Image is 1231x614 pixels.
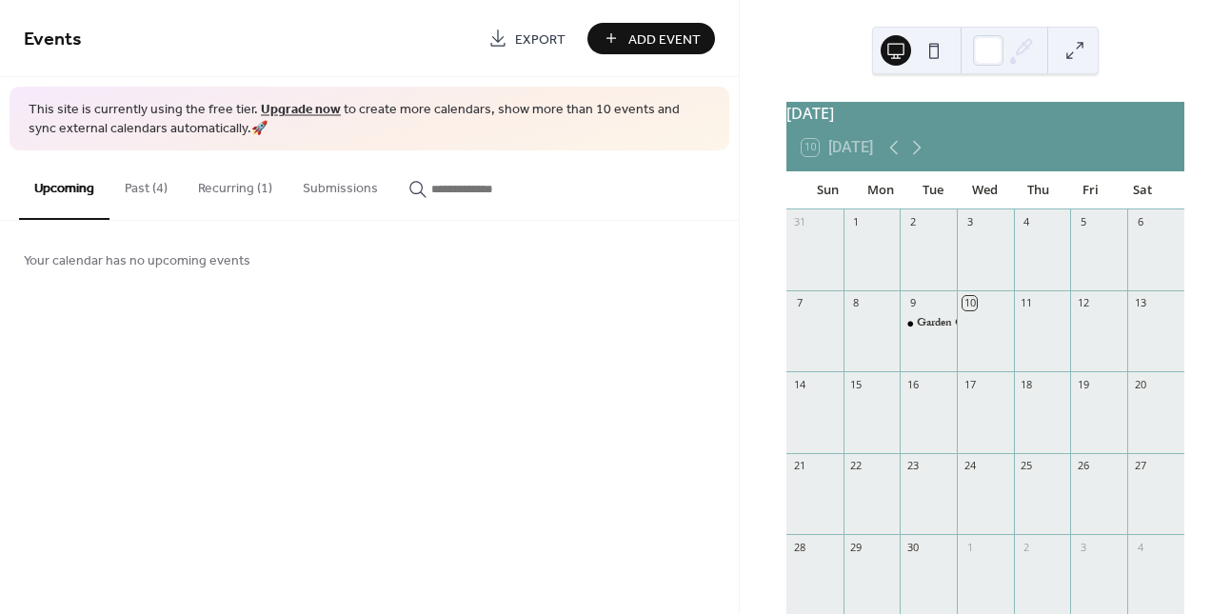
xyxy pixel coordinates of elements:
[792,215,806,229] div: 31
[587,23,715,54] button: Add Event
[288,150,393,218] button: Submissions
[1020,540,1034,554] div: 2
[1011,171,1063,209] div: Thu
[905,215,920,229] div: 2
[792,540,806,554] div: 28
[183,150,288,218] button: Recurring (1)
[1076,459,1090,473] div: 26
[1064,171,1117,209] div: Fri
[786,102,1184,125] div: [DATE]
[802,171,854,209] div: Sun
[849,296,864,310] div: 8
[963,215,977,229] div: 3
[905,377,920,391] div: 16
[1076,215,1090,229] div: 5
[24,251,250,271] span: Your calendar has no upcoming events
[963,459,977,473] div: 24
[1133,540,1147,554] div: 4
[963,377,977,391] div: 17
[849,215,864,229] div: 1
[963,296,977,310] div: 10
[849,540,864,554] div: 29
[109,150,183,218] button: Past (4)
[29,101,710,138] span: This site is currently using the free tier. to create more calendars, show more than 10 events an...
[906,171,959,209] div: Tue
[1133,377,1147,391] div: 20
[515,30,566,50] span: Export
[1076,377,1090,391] div: 19
[917,316,1021,332] div: Garden Club Meeting
[905,540,920,554] div: 30
[1133,296,1147,310] div: 13
[474,23,580,54] a: Export
[1020,215,1034,229] div: 4
[905,459,920,473] div: 23
[963,540,977,554] div: 1
[1020,377,1034,391] div: 18
[900,316,957,332] div: Garden Club Meeting
[849,459,864,473] div: 22
[24,21,82,58] span: Events
[854,171,906,209] div: Mon
[792,459,806,473] div: 21
[792,296,806,310] div: 7
[261,97,341,123] a: Upgrade now
[959,171,1011,209] div: Wed
[1133,459,1147,473] div: 27
[628,30,701,50] span: Add Event
[849,377,864,391] div: 15
[1076,296,1090,310] div: 12
[1020,296,1034,310] div: 11
[1117,171,1169,209] div: Sat
[905,296,920,310] div: 9
[1020,459,1034,473] div: 25
[1076,540,1090,554] div: 3
[792,377,806,391] div: 14
[19,150,109,220] button: Upcoming
[1133,215,1147,229] div: 6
